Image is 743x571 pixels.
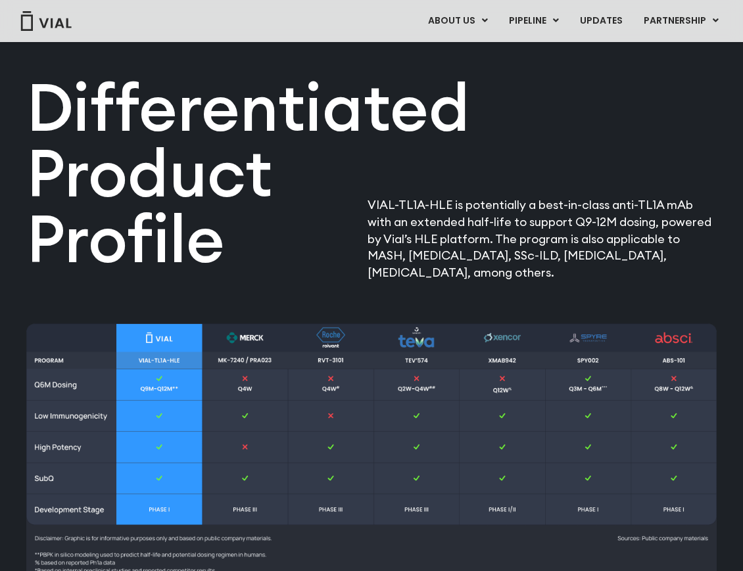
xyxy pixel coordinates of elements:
a: PIPELINEMenu Toggle [498,10,569,32]
a: PARTNERSHIPMenu Toggle [633,10,729,32]
a: UPDATES [569,10,633,32]
a: ABOUT USMenu Toggle [418,10,498,32]
p: VIAL-TL1A-HLE is potentially a best-in-class anti-TL1A mAb with an extended half-life to support ... [368,196,717,281]
img: Vial Logo [20,11,72,31]
h2: Differentiated Product Profile​ [26,74,421,271]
